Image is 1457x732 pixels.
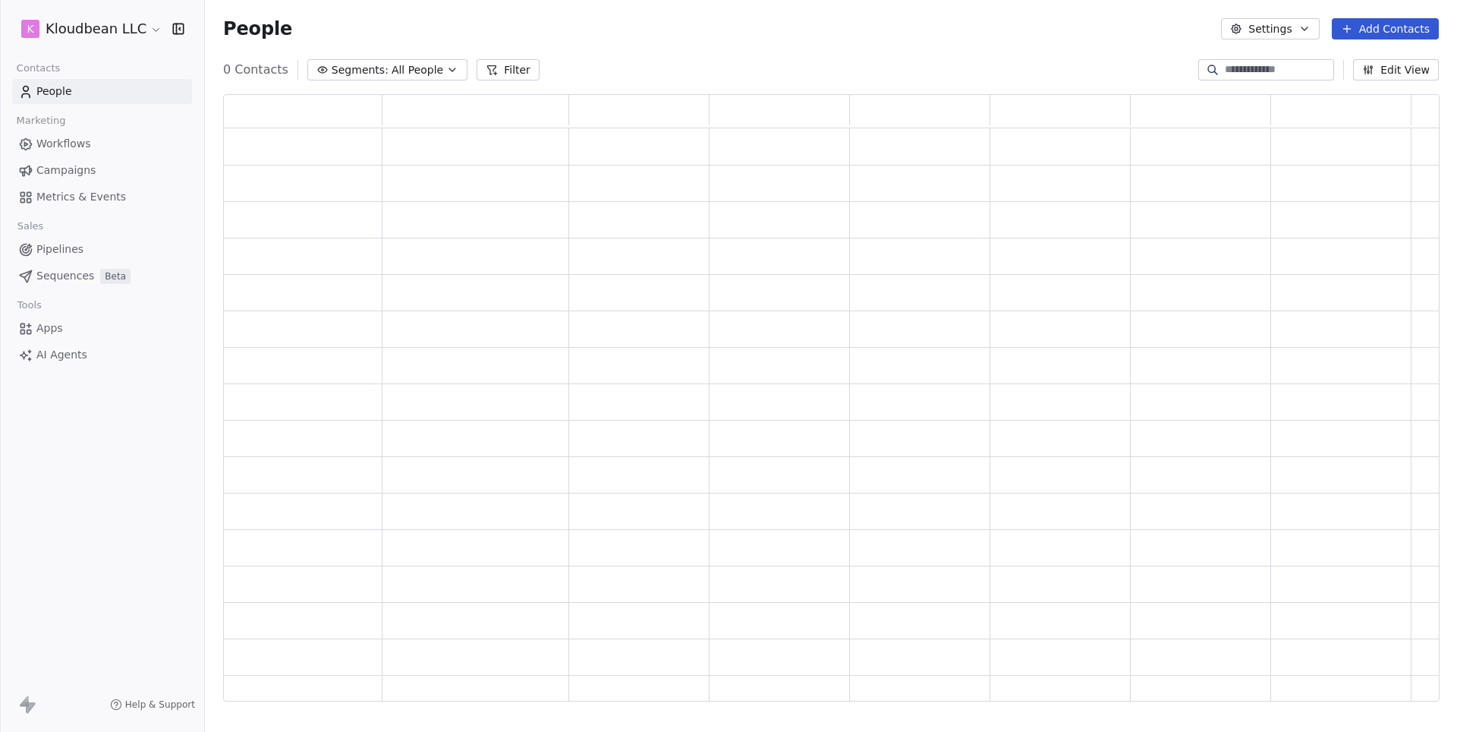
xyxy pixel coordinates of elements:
span: Metrics & Events [36,189,126,205]
a: Campaigns [12,158,192,183]
button: kKloudbean LLC [18,16,162,42]
span: All People [392,62,443,78]
a: Pipelines [12,237,192,262]
a: Workflows [12,131,192,156]
span: Contacts [10,57,67,80]
button: Add Contacts [1332,18,1439,39]
span: Apps [36,320,63,336]
span: Sales [11,215,50,238]
a: People [12,79,192,104]
span: Beta [100,269,131,284]
span: People [36,84,72,99]
a: Help & Support [110,699,195,711]
a: Metrics & Events [12,185,192,210]
span: Kloudbean LLC [46,19,146,39]
span: 0 Contacts [223,61,288,79]
a: Apps [12,316,192,341]
span: Sequences [36,268,94,284]
span: Workflows [36,136,91,152]
span: Pipelines [36,241,83,257]
span: Tools [11,294,48,317]
a: AI Agents [12,342,192,368]
span: k [27,21,33,36]
span: Help & Support [125,699,195,711]
button: Edit View [1353,59,1439,80]
a: SequencesBeta [12,263,192,289]
span: AI Agents [36,347,87,363]
button: Filter [477,59,540,80]
span: People [223,17,292,40]
button: Settings [1221,18,1319,39]
span: Segments: [332,62,389,78]
span: Marketing [10,109,72,132]
span: Campaigns [36,162,96,178]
